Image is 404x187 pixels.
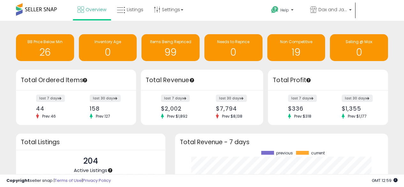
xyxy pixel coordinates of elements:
[271,6,279,14] i: Get Help
[36,105,71,112] div: 44
[311,151,325,155] span: current
[36,95,65,102] label: last 7 days
[216,95,247,102] label: last 30 days
[145,47,196,58] h1: 99
[330,34,388,61] a: Selling @ Max 0
[346,39,372,44] span: Selling @ Max
[21,140,161,144] h3: Total Listings
[288,95,317,102] label: last 7 days
[161,95,190,102] label: last 7 days
[291,113,315,119] span: Prev: $318
[127,6,143,13] span: Listings
[74,167,107,174] span: Active Listings
[107,168,113,173] div: Tooltip anchor
[306,77,311,83] div: Tooltip anchor
[276,151,293,155] span: previous
[90,105,125,112] div: 158
[93,113,113,119] span: Prev: 127
[342,105,377,112] div: $1,355
[217,39,249,44] span: Needs to Reprice
[271,47,322,58] h1: 19
[82,47,134,58] h1: 0
[21,76,131,85] h3: Total Ordered Items
[204,34,263,61] a: Needs to Reprice 0
[146,76,258,85] h3: Total Revenue
[27,39,63,44] span: BB Price Below Min
[6,178,111,184] div: seller snap | |
[333,47,385,58] h1: 0
[82,77,88,83] div: Tooltip anchor
[6,177,30,183] strong: Copyright
[372,177,398,183] span: 2025-08-15 12:59 GMT
[141,34,200,61] a: Items Being Repriced 99
[219,113,246,119] span: Prev: $8,138
[86,6,106,13] span: Overview
[79,34,137,61] a: Inventory Age 0
[189,77,195,83] div: Tooltip anchor
[39,113,59,119] span: Prev: 46
[55,177,82,183] a: Terms of Use
[216,105,252,112] div: $7,794
[345,113,370,119] span: Prev: $1,177
[318,6,347,13] span: Dax and Jade Co.
[266,1,304,21] a: Help
[342,95,373,102] label: last 30 days
[150,39,191,44] span: Items Being Repriced
[164,113,191,119] span: Prev: $1,892
[280,39,312,44] span: Non Competitive
[280,7,289,13] span: Help
[16,34,74,61] a: BB Price Below Min 26
[267,34,325,61] a: Non Competitive 19
[19,47,71,58] h1: 26
[83,177,111,183] a: Privacy Policy
[208,47,259,58] h1: 0
[74,155,107,167] p: 204
[90,95,121,102] label: last 30 days
[161,105,197,112] div: $2,002
[180,140,383,144] h3: Total Revenue - 7 days
[95,39,121,44] span: Inventory Age
[288,105,323,112] div: $336
[273,76,383,85] h3: Total Profit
